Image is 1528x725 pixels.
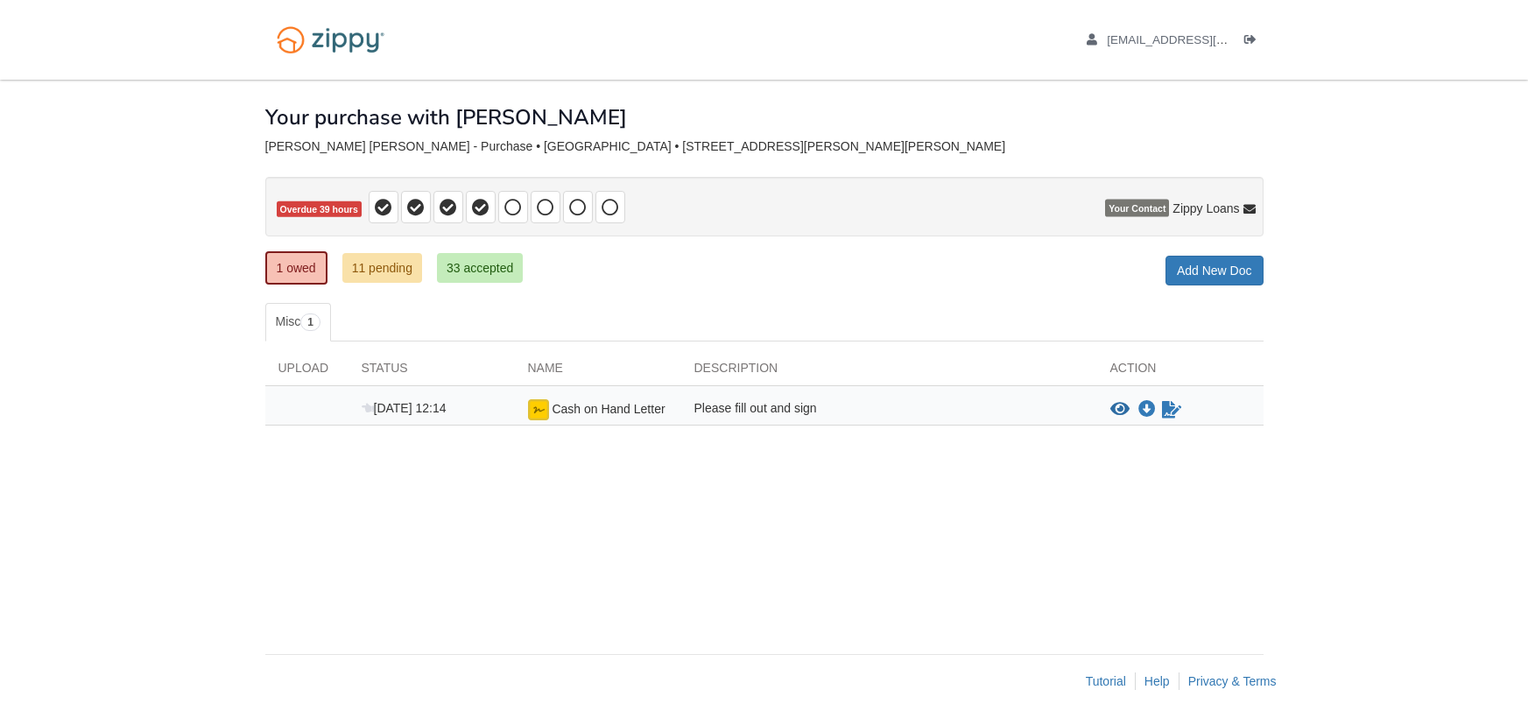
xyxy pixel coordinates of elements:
div: Action [1097,359,1264,385]
a: Add New Doc [1165,256,1264,285]
span: Zippy Loans [1172,200,1239,217]
div: Upload [265,359,349,385]
span: lpj6481@gmail.com [1107,33,1307,46]
button: View Cash on Hand Letter [1110,401,1130,419]
a: Misc [265,303,331,341]
h1: Your purchase with [PERSON_NAME] [265,106,627,129]
a: Download Cash on Hand Letter [1138,403,1156,417]
a: 1 owed [265,251,327,285]
span: Cash on Hand Letter [552,402,665,416]
a: Help [1144,674,1170,688]
a: Log out [1244,33,1264,51]
div: Name [515,359,681,385]
a: 33 accepted [437,253,523,283]
div: [PERSON_NAME] [PERSON_NAME] - Purchase • [GEOGRAPHIC_DATA] • [STREET_ADDRESS][PERSON_NAME][PERSON... [265,139,1264,154]
div: Please fill out and sign [681,399,1097,420]
span: 1 [300,313,320,331]
a: Sign Form [1160,399,1183,420]
a: edit profile [1087,33,1308,51]
div: Status [349,359,515,385]
span: Overdue 39 hours [277,201,362,218]
span: Your Contact [1105,200,1169,217]
span: [DATE] 12:14 [362,401,447,415]
div: Description [681,359,1097,385]
img: Logo [265,18,396,62]
img: Ready for you to esign [528,399,549,420]
a: 11 pending [342,253,422,283]
a: Tutorial [1086,674,1126,688]
a: Privacy & Terms [1188,674,1277,688]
